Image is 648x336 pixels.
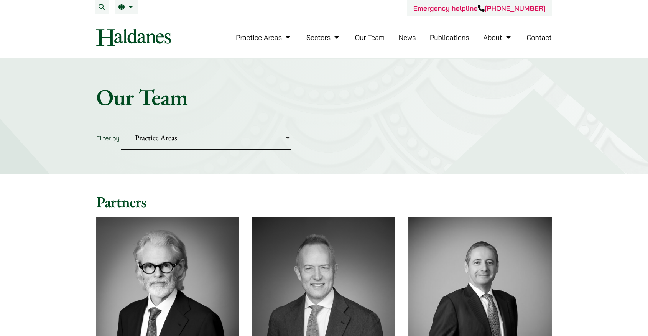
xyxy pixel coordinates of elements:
[355,33,385,42] a: Our Team
[96,193,552,211] h2: Partners
[96,29,171,46] img: Logo of Haldanes
[118,4,135,10] a: EN
[483,33,512,42] a: About
[306,33,341,42] a: Sectors
[413,4,546,13] a: Emergency helpline[PHONE_NUMBER]
[96,134,120,142] label: Filter by
[236,33,292,42] a: Practice Areas
[96,83,552,111] h1: Our Team
[526,33,552,42] a: Contact
[430,33,469,42] a: Publications
[399,33,416,42] a: News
